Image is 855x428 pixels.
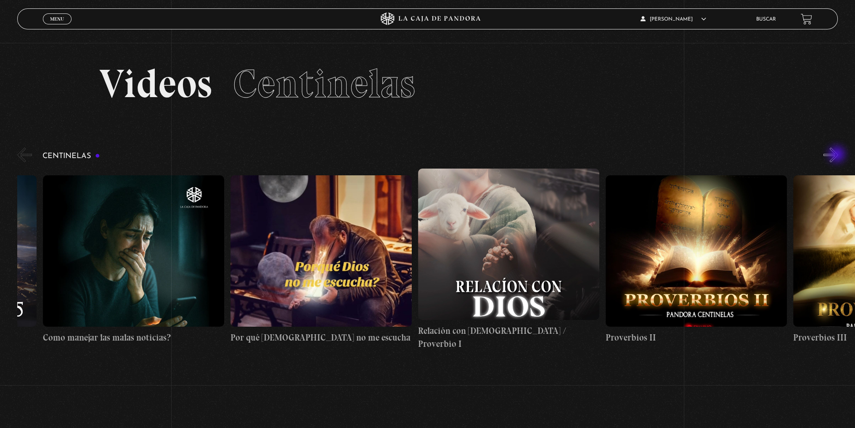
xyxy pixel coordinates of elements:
[606,331,787,344] h4: Proverbios II
[801,13,812,25] a: View your shopping cart
[43,169,224,351] a: Como manejar las malas noticias?
[756,17,776,22] a: Buscar
[99,64,756,104] h2: Videos
[17,148,32,162] button: Previous
[47,24,67,29] span: Cerrar
[641,17,706,22] span: [PERSON_NAME]
[42,152,100,160] h3: Centinelas
[606,169,787,351] a: Proverbios II
[233,60,415,108] span: Centinelas
[823,148,838,162] button: Next
[418,169,599,351] a: Relación con [DEMOGRAPHIC_DATA] / Proverbio I
[43,331,224,344] h4: Como manejar las malas noticias?
[418,324,599,351] h4: Relación con [DEMOGRAPHIC_DATA] / Proverbio I
[230,331,412,344] h4: Por qué [DEMOGRAPHIC_DATA] no me escucha
[230,169,412,351] a: Por qué [DEMOGRAPHIC_DATA] no me escucha
[50,16,64,21] span: Menu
